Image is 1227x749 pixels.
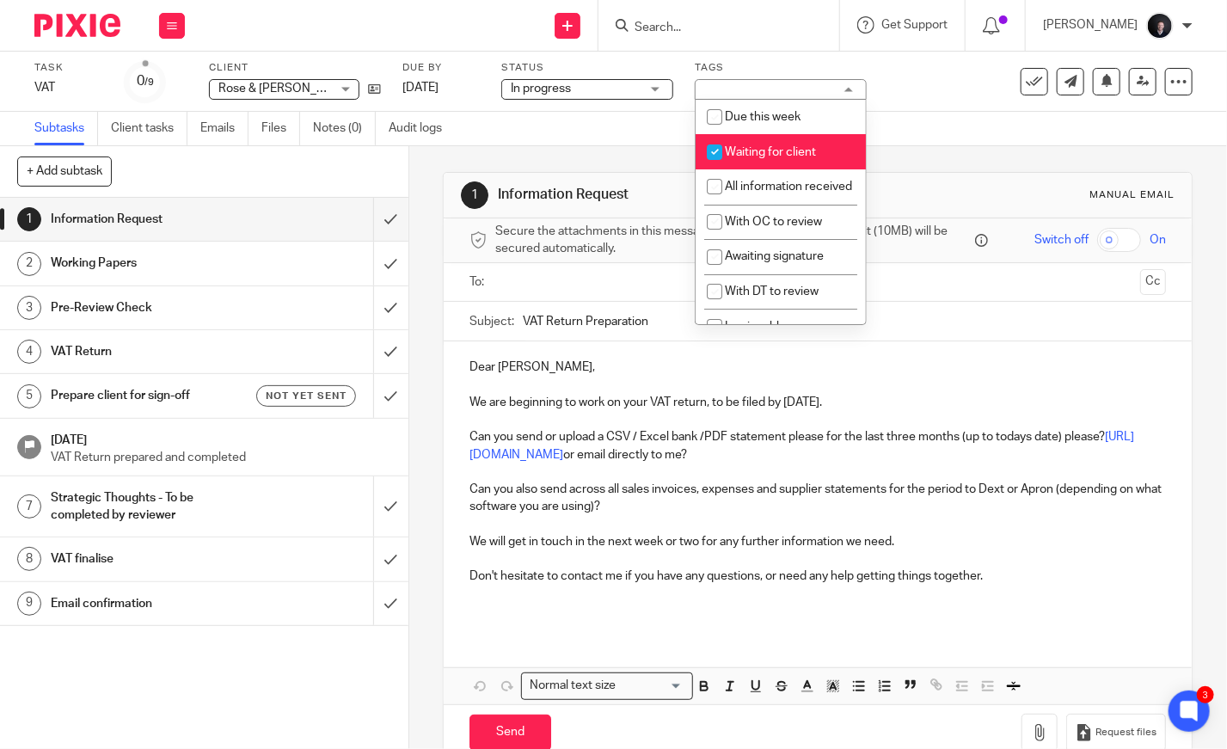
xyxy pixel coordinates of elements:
div: 9 [17,592,41,616]
div: 7 [17,494,41,519]
h1: VAT Return [51,339,255,365]
div: 2 [17,252,41,276]
h1: Information Request [498,186,855,204]
p: We are beginning to work on your VAT return, to be filed by [DATE]. [469,394,1166,411]
h1: Working Papers [51,250,255,276]
label: Tags [695,61,867,75]
div: 1 [461,181,488,209]
span: In progress [511,83,571,95]
h1: Strategic Thoughts - To be completed by reviewer [51,485,255,529]
a: [URL][DOMAIN_NAME] [469,431,1134,460]
div: VAT [34,79,103,96]
h1: Prepare client for sign-off [51,383,255,408]
a: Audit logs [389,112,455,145]
button: Cc [1140,269,1166,295]
span: All information received [725,181,852,193]
p: Dear [PERSON_NAME], [469,359,1166,376]
span: Normal text size [525,677,619,695]
button: + Add subtask [17,157,112,186]
span: Request files [1095,726,1156,740]
span: Get Support [881,19,948,31]
span: With DT to review [725,285,819,298]
h1: Pre-Review Check [51,295,255,321]
a: Files [261,112,300,145]
span: Not yet sent [266,389,347,403]
h1: VAT finalise [51,546,255,572]
span: [DATE] [402,82,439,94]
div: 1 [17,207,41,231]
label: Client [209,61,381,75]
div: 5 [17,384,41,408]
a: Subtasks [34,112,98,145]
label: Status [501,61,673,75]
span: Invoiceable [725,321,786,333]
small: /9 [144,77,154,87]
p: [PERSON_NAME] [1043,16,1138,34]
h1: Information Request [51,206,255,232]
label: Subject: [469,313,514,330]
img: 455A2509.jpg [1146,12,1174,40]
img: Pixie [34,14,120,37]
div: Search for option [521,672,693,699]
span: Awaiting signature [725,250,824,262]
a: Client tasks [111,112,187,145]
span: Due this week [725,111,801,123]
p: We will get in touch in the next week or two for any further information we need. [469,533,1166,550]
div: Manual email [1089,188,1175,202]
p: Don't hesitate to contact me if you have any questions, or need any help getting things together. [469,568,1166,585]
div: 8 [17,547,41,571]
h1: Email confirmation [51,591,255,617]
h1: [DATE] [51,427,391,449]
div: 3 [1197,686,1214,703]
span: Waiting for client [725,146,816,158]
span: With OC to review [725,216,822,228]
input: Search for option [621,677,683,695]
a: Notes (0) [313,112,376,145]
span: Switch off [1034,231,1089,249]
p: VAT Return prepared and completed [51,449,391,466]
input: Search [633,21,788,36]
span: On [1150,231,1166,249]
p: Can you also send across all sales invoices, expenses and supplier statements for the period to D... [469,481,1166,516]
div: 4 [17,340,41,364]
p: Can you send or upload a CSV / Excel bank /PDF statement please for the last three months (up to ... [469,428,1166,464]
label: Due by [402,61,480,75]
a: Emails [200,112,248,145]
div: 3 [17,296,41,320]
span: Rose & [PERSON_NAME] Childrenswear Limited [218,83,476,95]
label: Task [34,61,103,75]
label: To: [469,273,488,291]
div: 0 [137,71,154,91]
span: Secure the attachments in this message. Files exceeding the size limit (10MB) will be secured aut... [495,223,971,258]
